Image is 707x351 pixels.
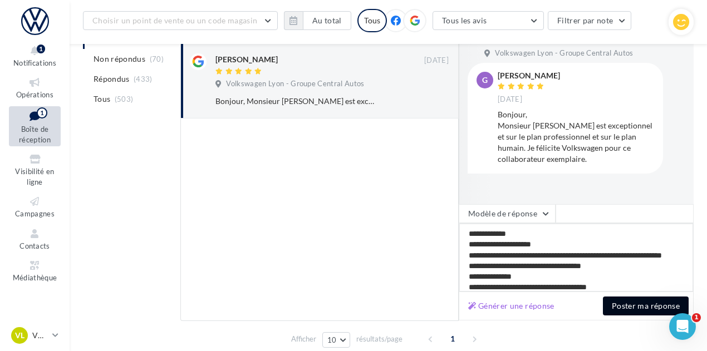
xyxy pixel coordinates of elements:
div: Bonjour, Monsieur [PERSON_NAME] est exceptionnel et sur le plan professionnel et sur le plan huma... [215,96,376,107]
span: Répondus [94,73,130,85]
a: Opérations [9,74,61,101]
span: 1 [444,330,461,348]
span: résultats/page [356,334,402,344]
a: Boîte de réception1 [9,106,61,147]
button: Filtrer par note [548,11,632,30]
iframe: Intercom live chat [669,313,696,340]
span: Notifications [13,58,56,67]
div: Tous [357,9,387,32]
span: Volkswagen Lyon - Groupe Central Autos [226,79,364,89]
button: Au total [284,11,351,30]
a: VL VW Lyon 7 [9,325,61,346]
button: Poster ma réponse [603,296,689,315]
span: Volkswagen Lyon - Groupe Central Autos [495,48,633,58]
p: VW Lyon 7 [32,330,48,341]
button: Générer une réponse [464,299,559,313]
span: 10 [327,335,337,344]
span: Tous [94,93,110,105]
span: Tous les avis [442,16,487,25]
span: [DATE] [498,95,522,105]
button: Tous les avis [433,11,544,30]
span: (503) [115,95,134,103]
span: VL [15,330,24,341]
div: [PERSON_NAME] [215,54,278,65]
div: Bonjour, Monsieur [PERSON_NAME] est exceptionnel et sur le plan professionnel et sur le plan huma... [498,109,654,165]
span: Contacts [19,241,50,250]
span: Campagnes [15,209,55,218]
span: [DATE] [424,56,449,66]
span: Opérations [16,90,53,99]
a: Contacts [9,225,61,253]
button: Notifications 1 [9,42,61,70]
a: Visibilité en ligne [9,151,61,189]
span: Afficher [291,334,316,344]
button: Au total [303,11,351,30]
span: (433) [134,75,153,83]
div: 1 [37,107,47,118]
span: 1 [692,313,701,322]
a: Campagnes [9,193,61,220]
span: Médiathèque [13,273,57,282]
div: 1 [37,45,45,53]
span: Boîte de réception [19,125,51,144]
a: Calendrier [9,289,61,317]
button: 10 [322,332,351,348]
button: Modèle de réponse [459,204,556,223]
span: Choisir un point de vente ou un code magasin [92,16,257,25]
div: [PERSON_NAME] [498,72,560,80]
span: g [482,75,488,86]
span: Visibilité en ligne [15,167,54,186]
span: (70) [150,55,164,63]
span: Non répondus [94,53,145,65]
a: Médiathèque [9,257,61,284]
button: Choisir un point de vente ou un code magasin [83,11,278,30]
